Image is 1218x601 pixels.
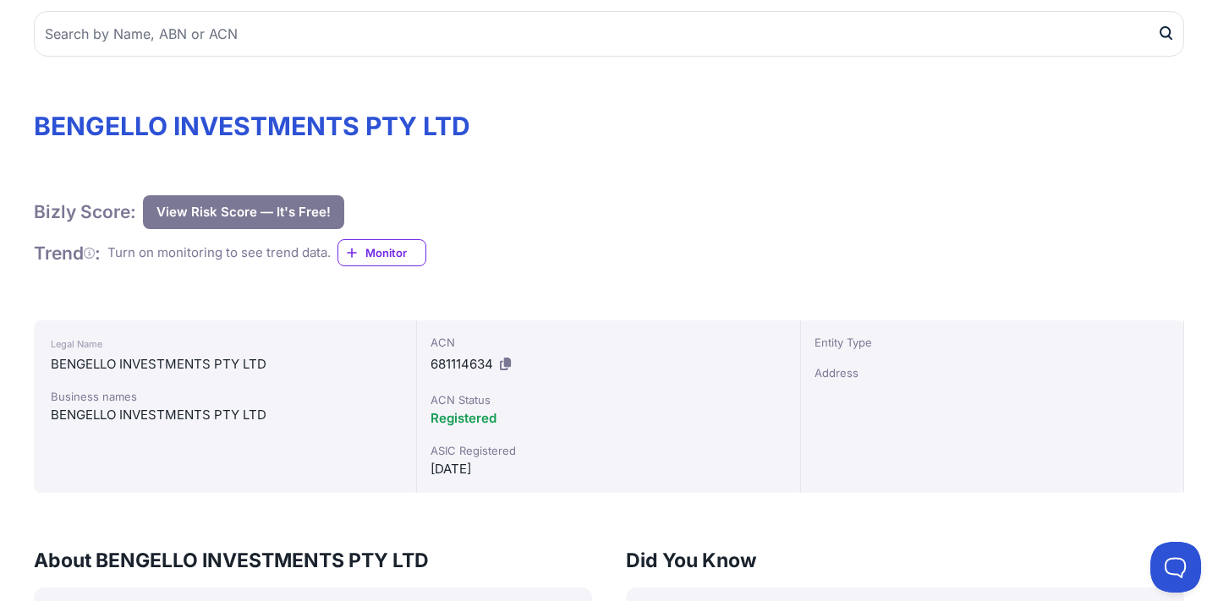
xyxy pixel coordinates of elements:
div: Address [815,364,1170,381]
div: [DATE] [431,459,786,479]
div: ASIC Registered [431,442,786,459]
h3: Did You Know [626,547,1184,574]
iframe: Toggle Customer Support [1150,542,1201,593]
div: BENGELLO INVESTMENTS PTY LTD [51,405,399,425]
a: Monitor [337,239,426,266]
div: ACN Status [431,391,786,408]
div: BENGELLO INVESTMENTS PTY LTD [51,354,399,374]
span: Registered [431,410,497,426]
span: Monitor [365,244,425,261]
input: Search by Name, ABN or ACN [34,11,1184,57]
div: Business names [51,388,399,405]
h1: Trend : [34,242,101,265]
div: Turn on monitoring to see trend data. [107,243,331,263]
h1: Bizly Score: [34,200,136,223]
div: Entity Type [815,334,1170,351]
h3: About BENGELLO INVESTMENTS PTY LTD [34,547,592,574]
div: ACN [431,334,786,351]
div: Legal Name [51,334,399,354]
h1: BENGELLO INVESTMENTS PTY LTD [34,111,1184,141]
span: 681114634 [431,356,493,372]
button: View Risk Score — It's Free! [143,195,344,229]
